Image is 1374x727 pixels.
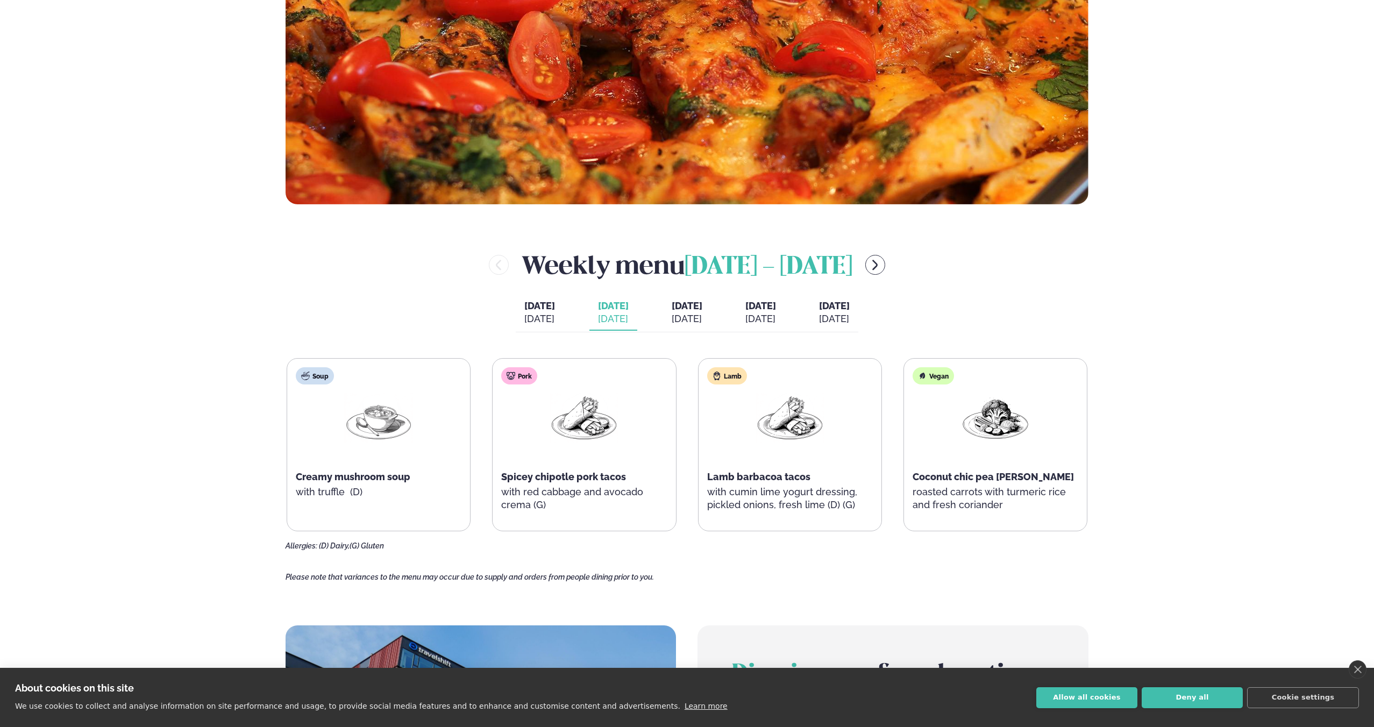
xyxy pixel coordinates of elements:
[1142,687,1243,708] button: Deny all
[516,295,564,331] button: [DATE] [DATE]
[745,300,776,311] span: [DATE]
[344,393,413,443] img: Soup.png
[524,300,555,312] span: [DATE]
[350,541,384,550] span: (G) Gluten
[1349,660,1366,679] a: close
[15,702,680,710] p: We use cookies to collect and analyse information on site performance and usage, to provide socia...
[713,372,721,380] img: Lamb.svg
[707,486,873,511] p: with cumin lime yogurt dressing, pickled onions, fresh lime (D) (G)
[598,300,629,311] span: [DATE]
[756,393,824,443] img: Wraps.png
[737,295,785,331] button: [DATE] [DATE]
[522,247,852,282] h2: Weekly menu
[286,541,317,550] span: Allergies:
[301,372,310,380] img: soup.svg
[296,367,334,384] div: Soup
[1036,687,1137,708] button: Allow all cookies
[296,486,461,498] p: with truffle (D)
[672,312,702,325] div: [DATE]
[319,541,350,550] span: (D) Dairy,
[865,255,885,275] button: menu-btn-right
[685,255,852,279] span: [DATE] - [DATE]
[489,255,509,275] button: menu-btn-left
[296,471,410,482] span: Creamy mushroom soup
[286,573,654,581] span: Please note that variances to the menu may occur due to supply and orders from people dining prio...
[672,300,702,311] span: [DATE]
[524,312,555,325] div: [DATE]
[550,393,618,443] img: Wraps.png
[507,372,515,380] img: pork.svg
[913,367,954,384] div: Vegan
[810,295,858,331] button: [DATE] [DATE]
[819,312,850,325] div: [DATE]
[913,471,1074,482] span: Coconut chic pea [PERSON_NAME]
[589,295,637,331] button: [DATE] [DATE]
[15,682,134,694] strong: About cookies on this site
[732,660,1053,690] h2: one of our locations
[913,486,1078,511] p: roasted carrots with turmeric rice and fresh coriander
[1247,687,1359,708] button: Cookie settings
[819,300,850,311] span: [DATE]
[501,367,537,384] div: Pork
[501,486,667,511] p: with red cabbage and avocado crema (G)
[961,393,1030,443] img: Vegan.png
[918,372,927,380] img: Vegan.svg
[501,471,626,482] span: Spicey chipotle pork tacos
[732,663,814,687] span: Dine in
[707,471,810,482] span: Lamb barbacoa tacos
[707,367,747,384] div: Lamb
[745,312,776,325] div: [DATE]
[685,702,728,710] a: Learn more
[663,295,711,331] button: [DATE] [DATE]
[598,312,629,325] div: [DATE]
